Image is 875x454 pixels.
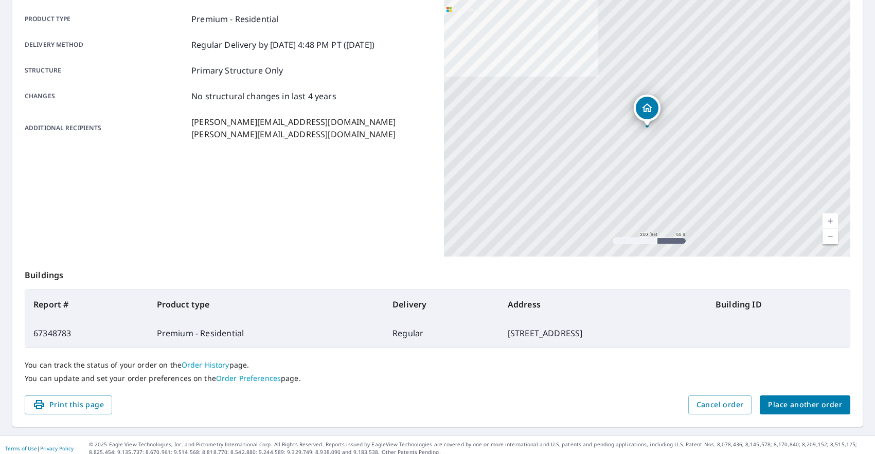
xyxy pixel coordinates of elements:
[149,319,384,348] td: Premium - Residential
[33,398,104,411] span: Print this page
[25,395,112,414] button: Print this page
[25,13,187,25] p: Product type
[688,395,752,414] button: Cancel order
[384,319,499,348] td: Regular
[191,116,396,128] p: [PERSON_NAME][EMAIL_ADDRESS][DOMAIN_NAME]
[25,90,187,102] p: Changes
[499,290,707,319] th: Address
[760,395,850,414] button: Place another order
[697,398,744,411] span: Cancel order
[191,13,278,25] p: Premium - Residential
[25,374,850,383] p: You can update and set your order preferences on the page.
[5,445,74,451] p: |
[191,39,374,51] p: Regular Delivery by [DATE] 4:48 PM PT ([DATE])
[25,319,149,348] td: 67348783
[191,90,336,102] p: No structural changes in last 4 years
[216,373,281,383] a: Order Preferences
[25,290,149,319] th: Report #
[707,290,850,319] th: Building ID
[823,213,838,229] a: Current Level 17, Zoom In
[5,445,37,452] a: Terms of Use
[25,39,187,51] p: Delivery method
[768,398,842,411] span: Place another order
[25,257,850,289] p: Buildings
[823,229,838,244] a: Current Level 17, Zoom Out
[191,128,396,140] p: [PERSON_NAME][EMAIL_ADDRESS][DOMAIN_NAME]
[499,319,707,348] td: [STREET_ADDRESS]
[149,290,384,319] th: Product type
[191,64,283,77] p: Primary Structure Only
[25,360,850,370] p: You can track the status of your order on the page.
[384,290,499,319] th: Delivery
[634,95,660,126] div: Dropped pin, building 1, Residential property, 147 Shore Rd Clinton, CT 06413
[40,445,74,452] a: Privacy Policy
[182,360,229,370] a: Order History
[25,64,187,77] p: Structure
[25,116,187,140] p: Additional recipients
